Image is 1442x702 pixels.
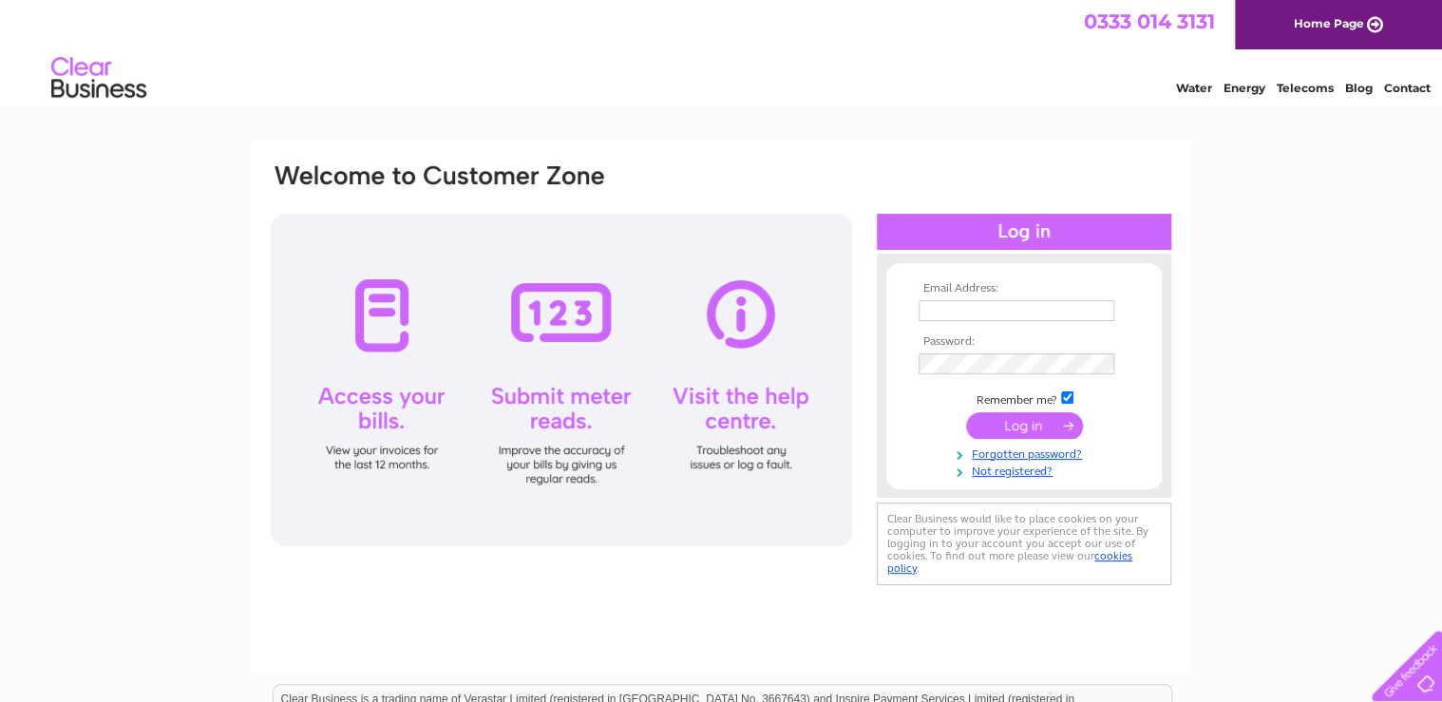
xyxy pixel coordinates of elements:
[914,389,1134,408] td: Remember me?
[1224,81,1265,95] a: Energy
[914,282,1134,295] th: Email Address:
[919,444,1134,462] a: Forgotten password?
[887,549,1132,575] a: cookies policy
[1176,81,1212,95] a: Water
[966,412,1083,439] input: Submit
[1345,81,1373,95] a: Blog
[877,503,1171,585] div: Clear Business would like to place cookies on your computer to improve your experience of the sit...
[914,335,1134,349] th: Password:
[274,10,1171,92] div: Clear Business is a trading name of Verastar Limited (registered in [GEOGRAPHIC_DATA] No. 3667643...
[1084,9,1215,33] a: 0333 014 3131
[1277,81,1334,95] a: Telecoms
[50,49,147,107] img: logo.png
[919,461,1134,479] a: Not registered?
[1384,81,1431,95] a: Contact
